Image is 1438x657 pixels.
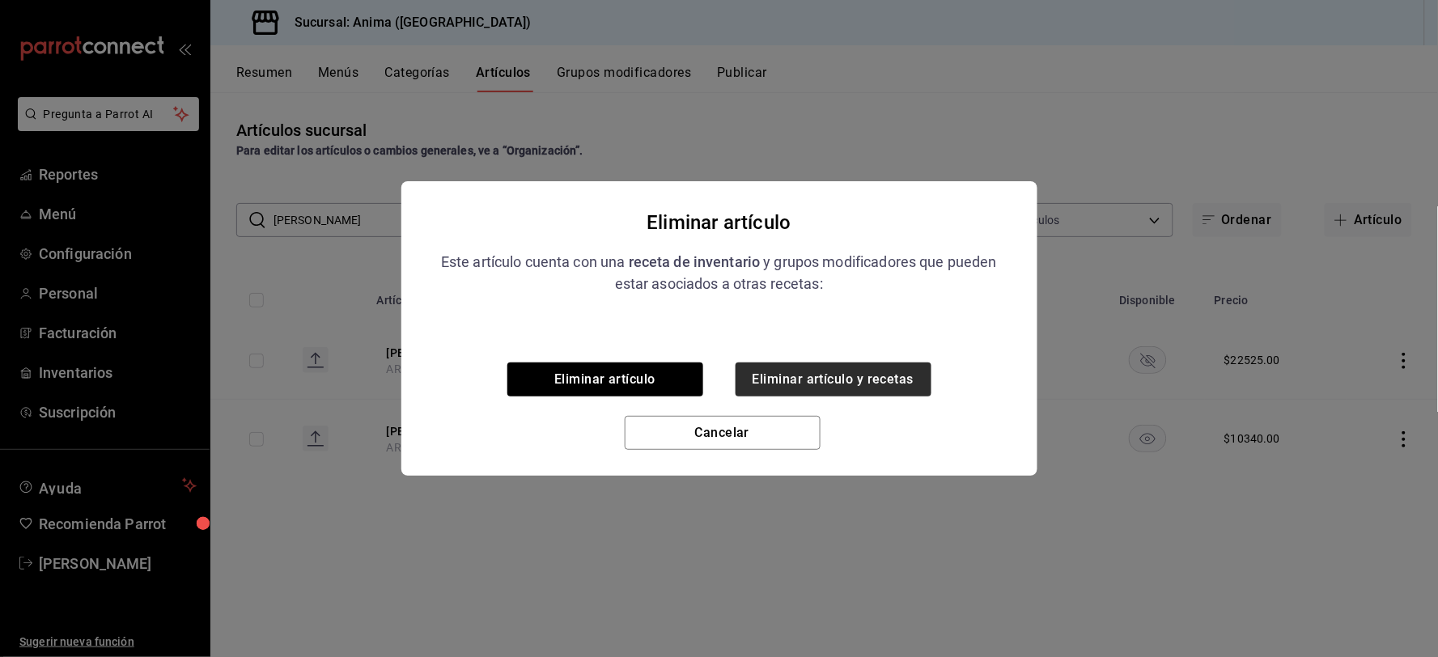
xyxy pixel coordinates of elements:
[401,194,1037,251] h2: Eliminar artículo
[507,362,703,396] button: Eliminar artículo
[736,362,931,396] button: Eliminar artículo y recetas
[625,416,821,450] button: Cancelar
[440,251,999,295] div: Este artículo cuenta con una y grupos modificadores que pueden estar asociados a otras recetas:
[629,253,761,270] span: receta de inventario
